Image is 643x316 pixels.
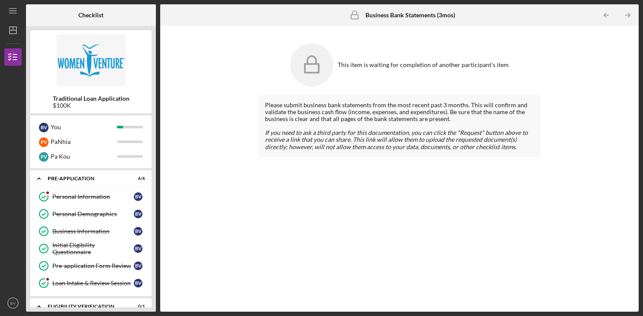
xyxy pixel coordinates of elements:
div: B V [39,123,48,132]
div: This item is waiting for completion of another participant's item [338,61,509,68]
div: B V [134,210,142,218]
button: BV [4,294,22,312]
div: B V [134,262,142,270]
img: Product logo [30,35,152,86]
div: Initial Eligibility Questionnaire [52,242,134,255]
a: Business InformationBV [35,223,147,240]
em: If you need to ask a third party for this documentation, you can click the "Request" button above... [265,129,528,150]
div: P V [39,137,48,147]
b: Checklist [78,12,103,19]
div: B V [134,244,142,253]
a: Personal DemographicsBV [35,205,147,223]
div: Pre-application Form Review [52,262,134,269]
a: Loan Intake & Review SessionBV [35,275,147,292]
div: B V [134,192,142,201]
div: B V [134,227,142,236]
div: PaNhia [51,134,117,149]
text: BV [10,301,16,306]
a: Initial Eligibility QuestionnaireBV [35,240,147,257]
div: Personal Information [52,193,134,200]
a: Pre-application Form ReviewBV [35,257,147,275]
div: Eligibility Verification [48,304,123,309]
div: Personal Demographics [52,211,134,217]
div: Loan Intake & Review Session [52,280,134,287]
div: 6 / 6 [129,176,145,181]
div: P V [39,152,48,162]
div: Business Information [52,228,134,235]
div: $100K [53,102,129,109]
a: Personal InformationBV [35,188,147,205]
b: Business Bank Statements (3mos) [365,12,455,19]
div: Please submit business bank statements from the most recent past 3 months. This will confirm and ... [265,102,534,122]
div: Pa Kou [51,149,117,164]
div: Pre-Application [48,176,123,181]
div: 0 / 1 [129,304,145,309]
b: Traditional Loan Application [53,95,129,102]
div: You [51,120,117,134]
div: ​ [265,129,534,150]
div: B V [134,279,142,287]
